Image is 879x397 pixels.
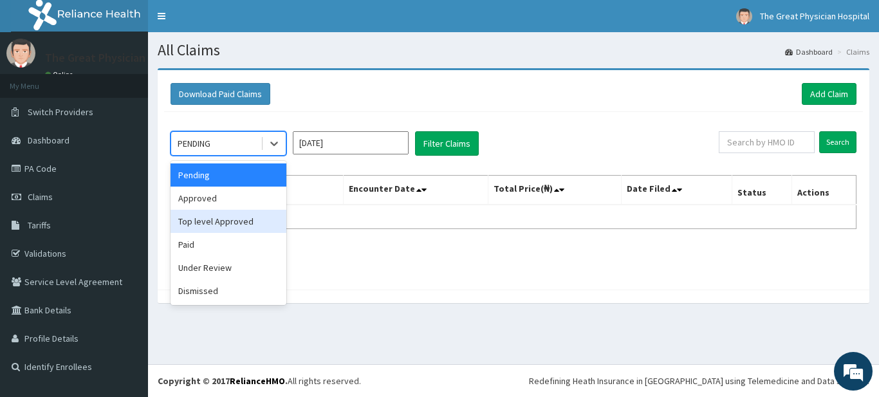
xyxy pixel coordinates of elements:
span: Dashboard [28,134,69,146]
th: Actions [791,176,856,205]
img: User Image [736,8,752,24]
h1: All Claims [158,42,869,59]
a: Add Claim [802,83,856,105]
div: Paid [171,233,286,256]
button: Download Paid Claims [171,83,270,105]
th: Status [732,176,792,205]
a: Dashboard [785,46,833,57]
th: Date Filed [622,176,732,205]
li: Claims [834,46,869,57]
input: Search [819,131,856,153]
div: Dismissed [171,279,286,302]
input: Select Month and Year [293,131,409,154]
span: The Great Physician Hospital [760,10,869,22]
p: The Great Physician Hospital [45,52,190,64]
button: Filter Claims [415,131,479,156]
th: Total Price(₦) [488,176,622,205]
div: Top level Approved [171,210,286,233]
img: User Image [6,39,35,68]
div: Pending [171,163,286,187]
span: Switch Providers [28,106,93,118]
div: Redefining Heath Insurance in [GEOGRAPHIC_DATA] using Telemedicine and Data Science! [529,374,869,387]
strong: Copyright © 2017 . [158,375,288,387]
div: PENDING [178,137,210,150]
footer: All rights reserved. [148,364,879,397]
a: Online [45,70,76,79]
div: Under Review [171,256,286,279]
span: Claims [28,191,53,203]
a: RelianceHMO [230,375,285,387]
div: Approved [171,187,286,210]
input: Search by HMO ID [719,131,815,153]
span: Tariffs [28,219,51,231]
th: Encounter Date [344,176,488,205]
